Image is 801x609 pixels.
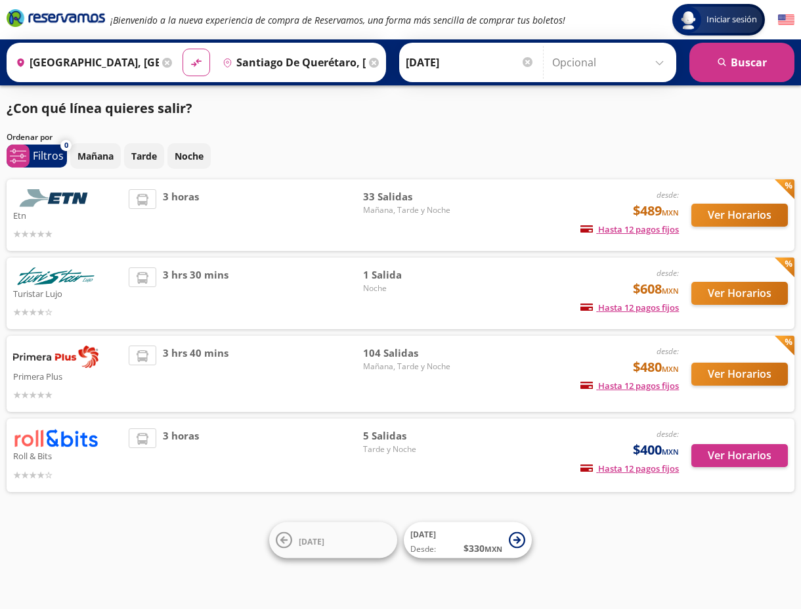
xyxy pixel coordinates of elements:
span: Hasta 12 pagos fijos [580,302,679,313]
span: 0 [64,140,68,151]
span: Hasta 12 pagos fijos [580,380,679,392]
span: Hasta 12 pagos fijos [580,462,679,474]
p: Mañana [77,149,114,163]
span: [DATE] [299,535,324,547]
input: Opcional [552,46,670,79]
span: 104 Salidas [363,346,455,361]
span: $480 [633,357,679,377]
span: Iniciar sesión [701,13,762,26]
input: Buscar Destino [217,46,366,79]
input: Elegir Fecha [406,46,534,79]
span: $608 [633,279,679,299]
p: Tarde [131,149,157,163]
img: Roll & Bits [13,428,98,447]
span: 5 Salidas [363,428,455,443]
em: desde: [657,428,679,440]
p: Turistar Lujo [13,285,122,301]
button: Buscar [689,43,794,82]
span: $ 330 [464,541,502,555]
input: Buscar Origen [11,46,159,79]
p: Roll & Bits [13,447,122,463]
small: MXN [662,447,679,457]
button: [DATE]Desde:$330MXN [404,522,532,558]
button: 0Filtros [7,145,67,168]
small: MXN [662,208,679,217]
button: Ver Horarios [691,204,788,227]
small: MXN [485,544,502,554]
small: MXN [662,364,679,374]
em: ¡Bienvenido a la nueva experiencia de compra de Reservamos, una forma más sencilla de comprar tus... [110,14,565,26]
p: Filtros [33,148,64,164]
button: Ver Horarios [691,363,788,386]
em: desde: [657,267,679,279]
span: 1 Salida [363,267,455,282]
img: Primera Plus [13,346,98,368]
em: desde: [657,346,679,357]
button: Ver Horarios [691,282,788,305]
img: Etn [13,189,98,207]
span: Noche [363,282,455,294]
p: ¿Con qué línea quieres salir? [7,99,192,118]
span: Mañana, Tarde y Noche [363,361,455,372]
p: Noche [175,149,204,163]
span: 33 Salidas [363,189,455,204]
span: 3 horas [163,428,199,482]
button: [DATE] [269,522,397,558]
i: Brand Logo [7,8,105,28]
p: Ordenar por [7,131,53,143]
button: Tarde [124,143,164,169]
span: Desde: [410,543,436,555]
span: $400 [633,440,679,460]
span: $489 [633,201,679,221]
button: Mañana [70,143,121,169]
button: Ver Horarios [691,444,788,467]
button: Noche [167,143,211,169]
img: Turistar Lujo [13,267,98,285]
a: Brand Logo [7,8,105,32]
small: MXN [662,286,679,296]
span: Mañana, Tarde y Noche [363,204,455,216]
span: 3 hrs 30 mins [163,267,228,319]
em: desde: [657,189,679,200]
button: English [778,12,794,28]
span: [DATE] [410,529,436,540]
p: Primera Plus [13,368,122,384]
p: Etn [13,207,122,223]
span: Hasta 12 pagos fijos [580,223,679,235]
span: Tarde y Noche [363,443,455,455]
span: 3 horas [163,189,199,241]
span: 3 hrs 40 mins [163,346,228,402]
